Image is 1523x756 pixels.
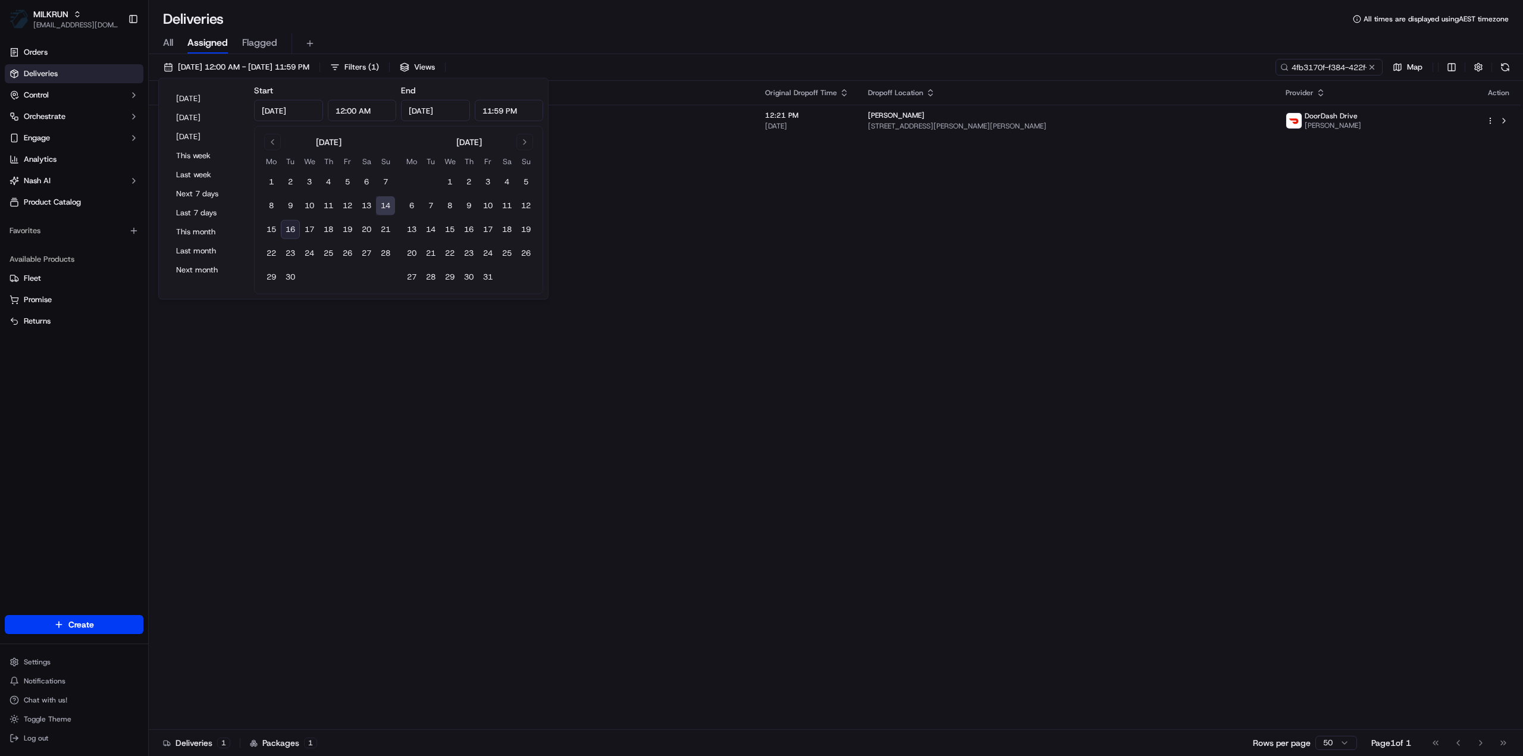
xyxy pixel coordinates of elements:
[24,657,51,667] span: Settings
[1286,88,1314,98] span: Provider
[68,619,94,630] span: Create
[459,155,478,168] th: Thursday
[421,196,440,215] button: 7
[262,155,281,168] th: Monday
[5,43,143,62] a: Orders
[5,171,143,190] button: Nash AI
[171,128,242,145] button: [DATE]
[868,88,923,98] span: Dropoff Location
[262,196,281,215] button: 8
[24,316,51,327] span: Returns
[5,5,123,33] button: MILKRUNMILKRUN[EMAIL_ADDRESS][DOMAIN_NAME]
[440,155,459,168] th: Wednesday
[478,172,497,192] button: 3
[24,154,57,165] span: Analytics
[5,711,143,727] button: Toggle Theme
[5,86,143,105] button: Control
[1253,737,1311,749] p: Rows per page
[478,220,497,239] button: 17
[24,90,49,101] span: Control
[516,244,535,263] button: 26
[497,244,516,263] button: 25
[357,244,376,263] button: 27
[5,250,143,269] div: Available Products
[281,196,300,215] button: 9
[5,150,143,169] a: Analytics
[357,155,376,168] th: Saturday
[171,148,242,164] button: This week
[187,36,228,50] span: Assigned
[516,172,535,192] button: 5
[300,172,319,192] button: 3
[497,155,516,168] th: Saturday
[357,172,376,192] button: 6
[10,10,29,29] img: MILKRUN
[300,244,319,263] button: 24
[300,220,319,239] button: 17
[344,62,379,73] span: Filters
[338,155,357,168] th: Friday
[401,85,415,96] label: End
[5,107,143,126] button: Orchestrate
[440,244,459,263] button: 22
[254,85,273,96] label: Start
[516,134,533,150] button: Go to next month
[5,128,143,148] button: Engage
[5,64,143,83] a: Deliveries
[1286,113,1302,128] img: doordash_logo_v2.png
[281,172,300,192] button: 2
[376,220,395,239] button: 21
[24,273,41,284] span: Fleet
[316,136,341,148] div: [DATE]
[254,100,323,121] input: Date
[250,737,317,749] div: Packages
[440,220,459,239] button: 15
[24,111,65,122] span: Orchestrate
[456,136,482,148] div: [DATE]
[765,121,849,131] span: [DATE]
[765,88,837,98] span: Original Dropoff Time
[338,244,357,263] button: 26
[5,193,143,212] a: Product Catalog
[24,133,50,143] span: Engage
[24,68,58,79] span: Deliveries
[281,155,300,168] th: Tuesday
[171,262,242,278] button: Next month
[1305,111,1358,121] span: DoorDash Drive
[262,244,281,263] button: 22
[319,196,338,215] button: 11
[421,268,440,287] button: 28
[478,196,497,215] button: 10
[10,316,139,327] a: Returns
[5,221,143,240] div: Favorites
[33,8,68,20] button: MILKRUN
[421,155,440,168] th: Tuesday
[440,172,459,192] button: 1
[357,196,376,215] button: 13
[33,20,118,30] button: [EMAIL_ADDRESS][DOMAIN_NAME]
[376,155,395,168] th: Sunday
[242,36,277,50] span: Flagged
[325,59,384,76] button: Filters(1)
[1387,59,1428,76] button: Map
[300,196,319,215] button: 10
[1364,14,1509,24] span: All times are displayed using AEST timezone
[478,244,497,263] button: 24
[459,244,478,263] button: 23
[440,196,459,215] button: 8
[1407,62,1422,73] span: Map
[1371,737,1411,749] div: Page 1 of 1
[319,155,338,168] th: Thursday
[376,244,395,263] button: 28
[262,220,281,239] button: 15
[401,100,470,121] input: Date
[440,268,459,287] button: 29
[478,268,497,287] button: 31
[402,155,421,168] th: Monday
[5,692,143,708] button: Chat with us!
[475,100,544,121] input: Time
[24,175,51,186] span: Nash AI
[319,220,338,239] button: 18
